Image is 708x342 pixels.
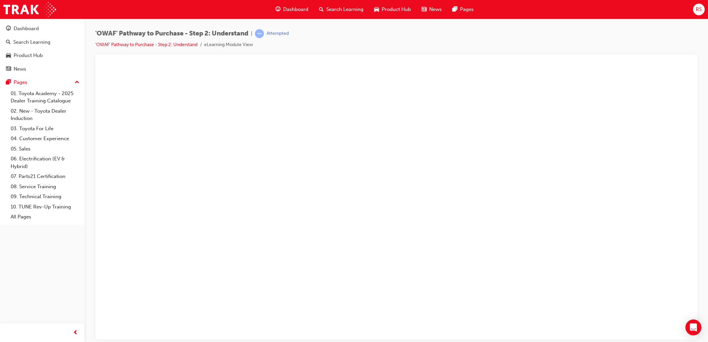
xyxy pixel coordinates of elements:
[3,36,82,48] a: Search Learning
[319,5,324,14] span: search-icon
[429,6,442,13] span: News
[8,144,82,154] a: 05. Sales
[3,23,82,35] a: Dashboard
[8,134,82,144] a: 04. Customer Experience
[251,30,252,37] span: |
[369,3,416,16] a: car-iconProduct Hub
[13,38,50,46] div: Search Learning
[447,3,479,16] a: pages-iconPages
[314,3,369,16] a: search-iconSearch Learning
[8,202,82,212] a: 10. TUNE Rev-Up Training
[75,78,79,87] span: up-icon
[14,25,39,32] div: Dashboard
[3,63,82,75] a: News
[460,6,474,13] span: Pages
[416,3,447,16] a: news-iconNews
[374,5,379,14] span: car-icon
[6,80,11,85] span: pages-icon
[382,6,411,13] span: Product Hub
[452,5,457,14] span: pages-icon
[8,192,82,202] a: 09. Technical Training
[3,49,82,62] a: Product Hub
[270,3,314,16] a: guage-iconDashboard
[3,2,56,17] img: Trak
[8,212,82,222] a: All Pages
[6,39,11,45] span: search-icon
[6,26,11,32] span: guage-icon
[326,6,363,13] span: Search Learning
[422,5,427,14] span: news-icon
[255,29,264,38] span: learningRecordVerb_ATTEMPT-icon
[73,329,78,337] span: prev-icon
[14,65,26,73] div: News
[696,6,702,13] span: RS
[6,66,11,72] span: news-icon
[8,154,82,171] a: 06. Electrification (EV & Hybrid)
[95,42,197,47] a: 'OWAF' Pathway to Purchase - Step 2: Understand
[95,30,248,37] span: 'OWAF' Pathway to Purchase - Step 2: Understand
[8,171,82,182] a: 07. Parts21 Certification
[8,182,82,192] a: 08. Service Training
[204,41,253,49] li: eLearning Module View
[6,53,11,59] span: car-icon
[685,319,701,335] div: Open Intercom Messenger
[3,76,82,88] button: Pages
[14,79,27,86] div: Pages
[8,124,82,134] a: 03. Toyota For Life
[14,52,43,59] div: Product Hub
[693,4,705,15] button: RS
[267,30,289,37] div: Attempted
[283,6,308,13] span: Dashboard
[275,5,280,14] span: guage-icon
[8,88,82,106] a: 01. Toyota Academy - 2025 Dealer Training Catalogue
[3,21,82,76] button: DashboardSearch LearningProduct HubNews
[8,106,82,124] a: 02. New - Toyota Dealer Induction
